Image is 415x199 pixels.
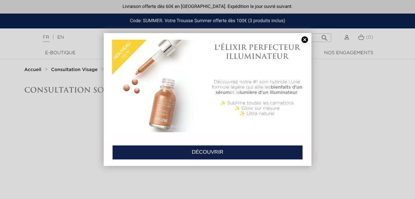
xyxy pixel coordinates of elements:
[211,43,303,60] h1: L'ÉLIXIR PERFECTEUR ILLUMINATEUR
[240,90,297,95] b: lumière d'un illuminateur
[211,111,303,116] p: ✨ Ultra naturel
[112,145,303,160] a: DÉCOUVRIR
[211,100,303,106] p: ✨ Sublime toutes les carnations
[211,106,303,111] p: ✨ Glow sur mesure
[216,85,302,95] b: bienfaits d'un sérum
[211,79,303,95] p: Découvrez notre #1 soin hybride ! Une formule légère qui allie les et la .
